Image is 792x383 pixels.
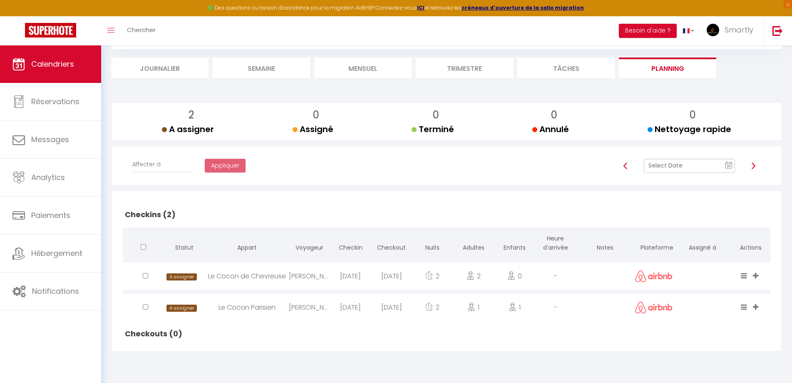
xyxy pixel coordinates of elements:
div: Le Cocon Parisien [205,294,289,321]
li: Tâches [517,58,615,78]
p: 0 [539,107,569,123]
div: 0 [494,263,535,290]
input: Select Date [644,159,735,173]
span: Appart [237,243,257,252]
li: Semaine [213,58,310,78]
img: airbnb2.png [635,270,673,282]
th: Enfants [494,228,535,260]
div: 1 [494,294,535,321]
a: Chercher [121,16,162,45]
button: Besoin d'aide ? [619,24,677,38]
div: - [535,294,576,321]
button: Appliquer [205,159,246,173]
img: arrow-left3.svg [622,163,629,169]
p: 0 [654,107,731,123]
div: Le Cocon de Chevreuse [205,263,289,290]
div: [PERSON_NAME] [289,263,330,290]
span: Assigné [293,123,333,135]
th: Checkin [330,228,371,260]
div: [DATE] [371,294,412,321]
div: [DATE] [371,263,412,290]
span: Hébergement [31,248,82,258]
span: A assigner [166,273,196,280]
li: Journalier [111,58,209,78]
span: Paiements [31,210,70,220]
span: Analytics [31,172,65,183]
img: Super Booking [25,23,76,38]
h2: Checkouts (0) [123,321,770,347]
th: Adultes [453,228,494,260]
span: Terminé [412,123,454,135]
span: A assigner [162,123,214,135]
span: Messages [31,134,69,145]
div: 2 [412,294,453,321]
p: 2 [169,107,214,123]
a: ICI [417,4,425,11]
h2: Checkins (2) [123,202,770,228]
img: airbnb2.png [635,301,673,313]
li: Mensuel [314,58,412,78]
span: A assigner [166,305,196,312]
div: - [535,263,576,290]
div: [PERSON_NAME] [289,294,330,321]
th: Checkout [371,228,412,260]
div: 1 [453,294,494,321]
p: 0 [418,107,454,123]
span: Smartly [725,25,753,35]
text: 10 [727,164,731,168]
li: Trimestre [416,58,513,78]
span: Annulé [532,123,569,135]
span: Nettoyage rapide [648,123,731,135]
th: Actions [732,228,770,260]
span: Réservations [31,96,79,107]
img: arrow-right3.svg [750,163,757,169]
span: Statut [175,243,194,252]
img: ... [707,24,719,36]
div: [DATE] [330,263,371,290]
span: Calendriers [31,59,74,69]
span: Chercher [127,25,156,34]
div: [DATE] [330,294,371,321]
a: ... Smartly [700,16,764,45]
span: Notifications [32,286,79,296]
div: 2 [453,263,494,290]
button: Ouvrir le widget de chat LiveChat [7,3,32,28]
th: Assigné à [673,228,732,260]
a: créneaux d'ouverture de la salle migration [462,4,584,11]
th: Plateforme [634,228,673,260]
th: Nuits [412,228,453,260]
p: 0 [299,107,333,123]
img: logout [772,25,783,36]
li: Planning [619,58,716,78]
div: 2 [412,263,453,290]
th: Heure d'arrivée [535,228,576,260]
th: Notes [576,228,634,260]
th: Voyageur [289,228,330,260]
